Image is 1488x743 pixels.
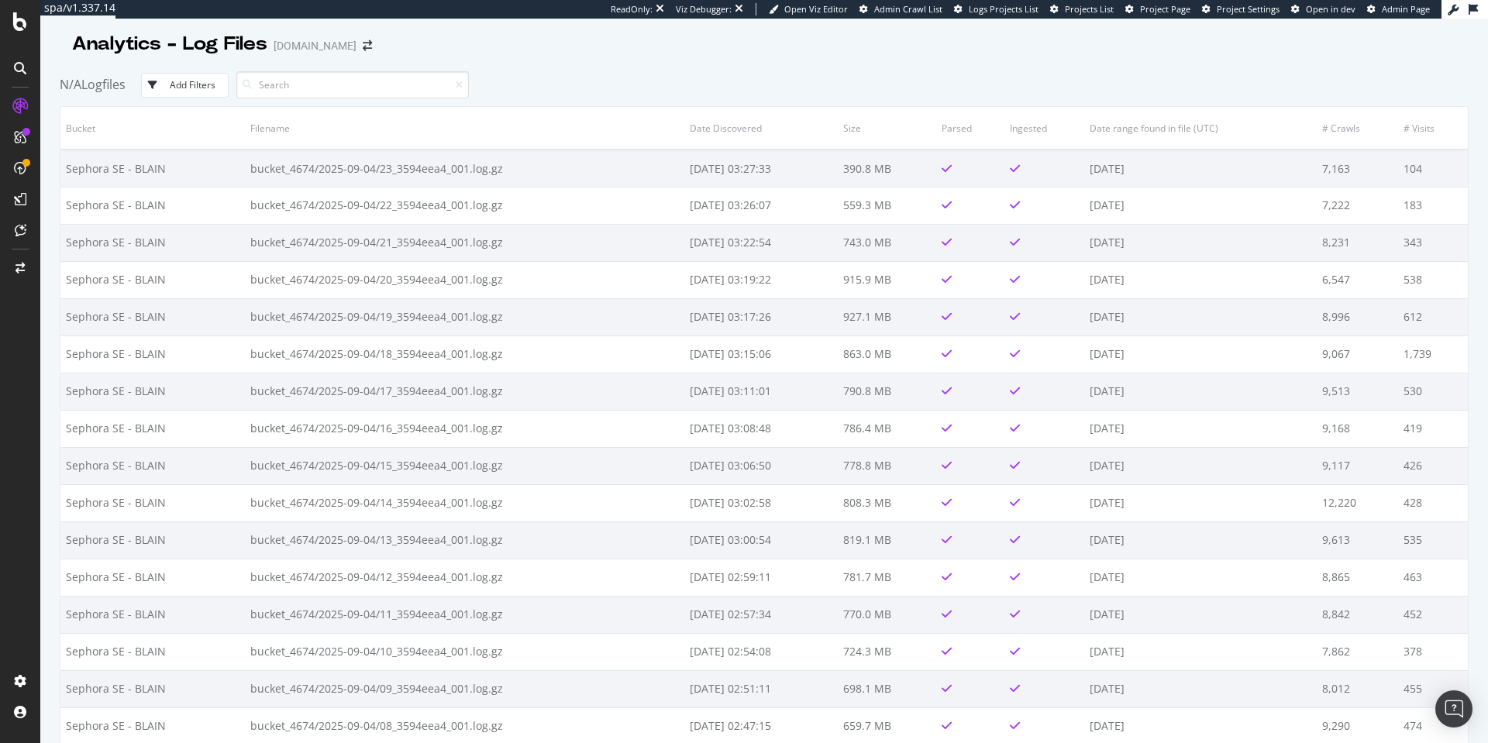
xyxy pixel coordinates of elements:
td: bucket_4674/2025-09-04/21_3594eea4_001.log.gz [245,224,684,261]
a: Projects List [1050,3,1114,15]
td: Sephora SE - BLAIN [60,224,245,261]
td: [DATE] 02:57:34 [684,596,838,633]
td: 535 [1398,521,1468,559]
a: Open Viz Editor [769,3,848,15]
span: Admin Crawl List [874,3,942,15]
td: 698.1 MB [838,670,936,707]
td: 9,513 [1317,373,1398,410]
div: Open Intercom Messenger [1435,690,1472,728]
td: 452 [1398,596,1468,633]
div: Analytics - Log Files [72,31,267,57]
td: bucket_4674/2025-09-04/11_3594eea4_001.log.gz [245,596,684,633]
td: bucket_4674/2025-09-04/20_3594eea4_001.log.gz [245,261,684,298]
td: [DATE] [1084,298,1317,335]
td: [DATE] 03:27:33 [684,150,838,187]
td: [DATE] 03:00:54 [684,521,838,559]
td: bucket_4674/2025-09-04/09_3594eea4_001.log.gz [245,670,684,707]
td: 863.0 MB [838,335,936,373]
a: Logs Projects List [954,3,1038,15]
th: Parsed [936,107,1004,150]
td: 7,163 [1317,150,1398,187]
a: Project Page [1125,3,1190,15]
td: 612 [1398,298,1468,335]
td: bucket_4674/2025-09-04/13_3594eea4_001.log.gz [245,521,684,559]
td: Sephora SE - BLAIN [60,373,245,410]
td: Sephora SE - BLAIN [60,633,245,670]
td: [DATE] [1084,373,1317,410]
td: 8,865 [1317,559,1398,596]
td: 426 [1398,447,1468,484]
td: 463 [1398,559,1468,596]
td: 8,012 [1317,670,1398,707]
td: bucket_4674/2025-09-04/17_3594eea4_001.log.gz [245,373,684,410]
td: [DATE] [1084,410,1317,447]
td: [DATE] 02:59:11 [684,559,838,596]
div: Add Filters [170,78,215,91]
td: 455 [1398,670,1468,707]
td: 790.8 MB [838,373,936,410]
td: 8,996 [1317,298,1398,335]
td: Sephora SE - BLAIN [60,187,245,224]
a: Open in dev [1291,3,1355,15]
a: Admin Crawl List [859,3,942,15]
td: [DATE] [1084,559,1317,596]
td: [DATE] 03:26:07 [684,187,838,224]
td: bucket_4674/2025-09-04/23_3594eea4_001.log.gz [245,150,684,187]
td: 808.3 MB [838,484,936,521]
td: 428 [1398,484,1468,521]
td: Sephora SE - BLAIN [60,261,245,298]
td: 7,222 [1317,187,1398,224]
td: 778.8 MB [838,447,936,484]
td: 9,067 [1317,335,1398,373]
th: Size [838,107,936,150]
td: 8,842 [1317,596,1398,633]
span: Projects List [1065,3,1114,15]
th: Filename [245,107,684,150]
td: bucket_4674/2025-09-04/15_3594eea4_001.log.gz [245,447,684,484]
td: [DATE] 03:17:26 [684,298,838,335]
th: Date Discovered [684,107,838,150]
td: [DATE] [1084,261,1317,298]
td: 7,862 [1317,633,1398,670]
th: Ingested [1004,107,1084,150]
div: ReadOnly: [611,3,653,15]
td: 12,220 [1317,484,1398,521]
td: Sephora SE - BLAIN [60,521,245,559]
td: bucket_4674/2025-09-04/22_3594eea4_001.log.gz [245,187,684,224]
a: Admin Page [1367,3,1430,15]
td: [DATE] 03:06:50 [684,447,838,484]
td: [DATE] 02:54:08 [684,633,838,670]
td: Sephora SE - BLAIN [60,298,245,335]
td: 9,168 [1317,410,1398,447]
td: Sephora SE - BLAIN [60,447,245,484]
td: [DATE] 03:08:48 [684,410,838,447]
td: bucket_4674/2025-09-04/14_3594eea4_001.log.gz [245,484,684,521]
td: 786.4 MB [838,410,936,447]
span: Admin Page [1382,3,1430,15]
td: 9,613 [1317,521,1398,559]
td: [DATE] 02:51:11 [684,670,838,707]
span: Open Viz Editor [784,3,848,15]
td: [DATE] 03:19:22 [684,261,838,298]
th: Date range found in file (UTC) [1084,107,1317,150]
td: [DATE] 03:02:58 [684,484,838,521]
td: [DATE] [1084,447,1317,484]
span: Logfiles [81,76,126,93]
span: Open in dev [1306,3,1355,15]
td: 6,547 [1317,261,1398,298]
td: 8,231 [1317,224,1398,261]
td: [DATE] [1084,596,1317,633]
td: Sephora SE - BLAIN [60,670,245,707]
td: 183 [1398,187,1468,224]
td: Sephora SE - BLAIN [60,410,245,447]
th: # Crawls [1317,107,1398,150]
div: [DOMAIN_NAME] [274,38,356,53]
td: 9,117 [1317,447,1398,484]
td: 915.9 MB [838,261,936,298]
td: bucket_4674/2025-09-04/12_3594eea4_001.log.gz [245,559,684,596]
span: Logs Projects List [969,3,1038,15]
td: [DATE] [1084,335,1317,373]
td: [DATE] [1084,633,1317,670]
td: bucket_4674/2025-09-04/10_3594eea4_001.log.gz [245,633,684,670]
td: bucket_4674/2025-09-04/16_3594eea4_001.log.gz [245,410,684,447]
